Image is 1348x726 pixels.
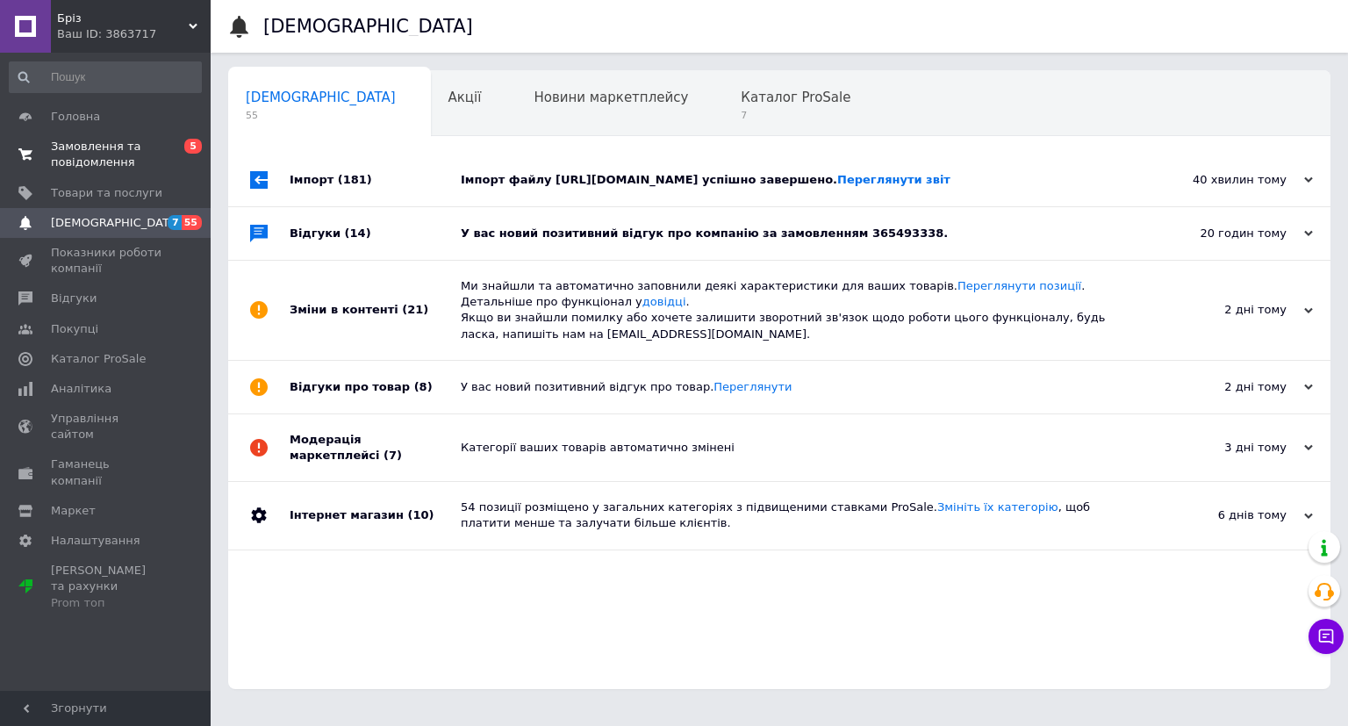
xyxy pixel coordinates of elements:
div: Відгуки про товар [290,361,461,413]
span: Новини маркетплейсу [534,90,688,105]
div: Категорії ваших товарів автоматично змінені [461,440,1137,456]
div: 54 позиції розміщено у загальних категоріях з підвищеними ставками ProSale. , щоб платити менше т... [461,500,1137,531]
span: Гаманець компанії [51,456,162,488]
span: Акції [448,90,482,105]
button: Чат з покупцем [1309,619,1344,654]
div: У вас новий позитивний відгук про товар. [461,379,1137,395]
span: 5 [184,139,202,154]
span: Товари та послуги [51,185,162,201]
h1: [DEMOGRAPHIC_DATA] [263,16,473,37]
span: (181) [338,173,372,186]
span: Відгуки [51,291,97,306]
span: Каталог ProSale [741,90,850,105]
span: 7 [741,109,850,122]
div: 20 годин тому [1137,226,1313,241]
span: Налаштування [51,533,140,549]
span: Покупці [51,321,98,337]
span: (8) [414,380,433,393]
div: Prom топ [51,595,162,611]
div: У вас новий позитивний відгук про компанію за замовленням 365493338. [461,226,1137,241]
div: 3 дні тому [1137,440,1313,456]
div: 2 дні тому [1137,379,1313,395]
a: Переглянути позиції [957,279,1081,292]
span: (7) [384,449,402,462]
span: Управління сайтом [51,411,162,442]
a: Переглянути [713,380,792,393]
span: 55 [246,109,396,122]
span: [PERSON_NAME] та рахунки [51,563,162,611]
span: Бріз [57,11,189,26]
div: Імпорт [290,154,461,206]
span: Головна [51,109,100,125]
span: (10) [407,508,434,521]
span: (21) [402,303,428,316]
div: Імпорт файлу [URL][DOMAIN_NAME] успішно завершено. [461,172,1137,188]
span: (14) [345,226,371,240]
span: Аналітика [51,381,111,397]
span: 7 [168,215,182,230]
a: Змініть їх категорію [937,500,1058,514]
span: Показники роботи компанії [51,245,162,277]
span: [DEMOGRAPHIC_DATA] [246,90,396,105]
span: Маркет [51,503,96,519]
span: Замовлення та повідомлення [51,139,162,170]
div: 2 дні тому [1137,302,1313,318]
span: Каталог ProSale [51,351,146,367]
span: [DEMOGRAPHIC_DATA] [51,215,181,231]
div: 6 днів тому [1137,507,1313,523]
a: довідці [642,295,686,308]
a: Переглянути звіт [837,173,950,186]
div: Зміни в контенті [290,261,461,360]
div: Інтернет магазин [290,482,461,549]
input: Пошук [9,61,202,93]
div: Ми знайшли та автоматично заповнили деякі характеристики для ваших товарів. . Детальніше про функ... [461,278,1137,342]
div: Ваш ID: 3863717 [57,26,211,42]
div: Відгуки [290,207,461,260]
div: 40 хвилин тому [1137,172,1313,188]
div: Модерація маркетплейсі [290,414,461,481]
span: 55 [182,215,202,230]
